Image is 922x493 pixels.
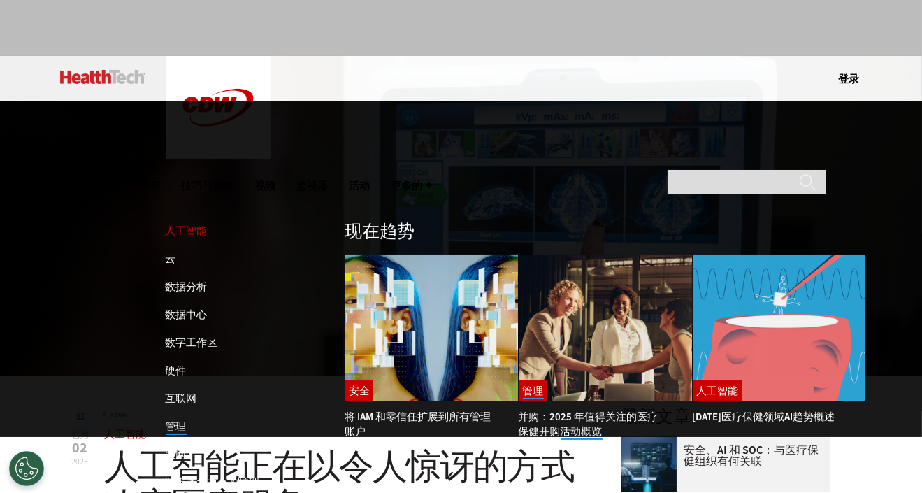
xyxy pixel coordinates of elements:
[166,364,187,378] a: 硬件
[519,410,658,440] a: 并购：2025 年值得关注的医疗保健并购活动概览
[166,280,208,294] a: 数据分析
[345,380,373,401] a: 安全
[166,308,208,322] a: 数据中心
[73,438,88,457] font: 02
[9,451,44,486] div: Cookie设置
[166,252,176,266] a: 云
[345,410,491,438] a: 将 IAM 和零信任扩展到所有管理账户
[166,224,208,238] a: 人工智能
[166,448,187,462] a: 联网
[166,336,218,350] a: 数字工作区
[166,56,271,159] img: 家
[166,420,187,434] font: 管理
[693,380,742,401] a: 人工智能
[519,254,693,402] img: 商界领袖在会议室握手
[60,70,145,84] img: 家
[519,380,547,401] a: 管理
[349,384,370,398] font: 安全
[693,254,867,402] img: 计算机芯片被放入脑内并产生波浪的插图
[166,392,197,406] a: 互联网
[166,420,187,435] a: 管理
[693,410,835,424] a: [DATE]医疗保健领域AI趋势概述
[697,384,739,398] font: 人工智能
[9,451,44,486] button: 打开偏好设置
[345,220,415,243] font: 现在趋势
[561,424,603,438] font: 活动概览
[345,254,519,402] img: 具有像素化面部的女性抽象图像
[166,476,260,490] a: 以患者为中心的护理
[519,410,550,424] font: 并购：
[839,72,860,85] a: 登录
[72,456,89,467] font: 2025
[839,71,860,86] div: 用户菜单
[523,384,544,398] font: 管理
[519,410,658,438] font: 2025 年值得关注的医疗保健并购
